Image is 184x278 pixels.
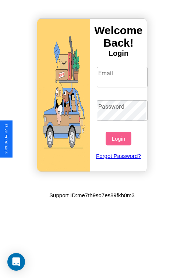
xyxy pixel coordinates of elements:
[90,24,147,49] h3: Welcome Back!
[90,49,147,58] h4: Login
[7,253,25,271] div: Open Intercom Messenger
[93,145,144,166] a: Forgot Password?
[37,19,90,172] img: gif
[4,124,9,154] div: Give Feedback
[106,132,131,145] button: Login
[49,190,135,200] p: Support ID: me7th9so7es89fkh0m3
